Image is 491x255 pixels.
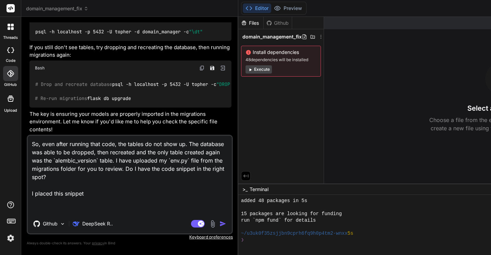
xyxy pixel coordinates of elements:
span: added 48 packages in 5s [241,198,307,204]
img: Open in Browser [220,65,226,71]
span: 48 dependencies will be installed [245,57,316,63]
p: The key is ensuring your models are properly imported in the migrations environment. Let me know ... [29,110,231,134]
button: Editor [243,3,271,13]
img: copy [199,65,205,71]
span: Install dependencies [245,49,316,56]
span: domain_management_fix [26,5,88,12]
span: ~/u3uk0f35zsjjbn9cprh6fq9h0p4tm2-wnxx [241,230,348,237]
span: privacy [92,241,104,245]
span: Terminal [250,186,268,193]
div: Github [264,20,292,26]
img: Pick Models [60,221,65,227]
code: psql -h localhost -p 5432 -U topher -d domain_manager -c [35,28,203,35]
label: GitHub [4,82,17,88]
span: 15 packages are looking for funding [241,211,342,217]
img: icon [219,220,226,227]
label: threads [3,35,18,41]
button: Execute [245,65,272,74]
label: code [6,58,15,64]
button: Save file [207,63,217,73]
span: "DROP DATABASE domain_manager;" [216,81,301,88]
p: Always double-check its answers. Your in Bind [27,240,233,246]
p: DeepSeek R.. [82,220,113,227]
span: "\dt" [189,29,203,35]
label: Upload [4,108,17,113]
img: DeepSeek R1 (671B-Full) [73,220,80,227]
span: domain_management_fix [242,33,302,40]
span: Bash [35,65,45,71]
p: If you still don't see tables, try dropping and recreating the database, then running migrations ... [29,44,231,59]
span: ❯ [241,237,244,243]
p: Github [43,220,58,227]
span: # Re-run migrations [35,95,87,101]
textarea: So, even after running that code, the tables do not show up. The database was able to be dropped,... [28,136,232,214]
button: Preview [271,3,305,13]
div: Files [238,20,263,26]
p: Keyboard preferences [27,234,233,240]
span: # Drop and recreate database [35,81,112,88]
span: run `npm fund` for details [241,217,316,224]
span: >_ [242,186,248,193]
img: attachment [209,220,217,228]
span: 5s [348,230,354,237]
img: settings [5,232,16,244]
